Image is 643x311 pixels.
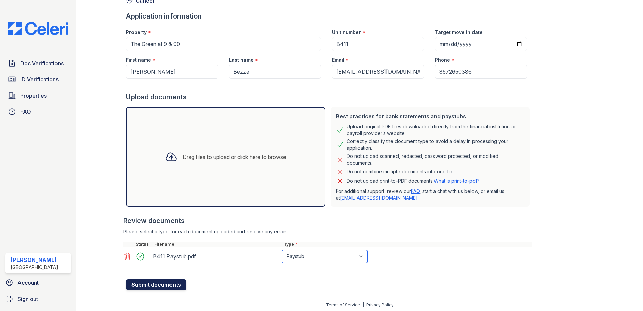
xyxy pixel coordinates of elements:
div: Filename [153,242,282,247]
div: Type [282,242,532,247]
label: Last name [229,57,254,63]
p: For additional support, review our , start a chat with us below, or email us at [336,188,524,201]
div: Please select a type for each document uploaded and resolve any errors. [123,228,532,235]
span: Account [17,279,39,287]
div: Review documents [123,216,532,226]
a: Doc Verifications [5,57,71,70]
div: Do not upload scanned, redacted, password protected, or modified documents. [347,153,524,166]
div: | [363,302,364,307]
div: Application information [126,11,532,21]
a: FAQ [5,105,71,118]
img: CE_Logo_Blue-a8612792a0a2168367f1c8372b55b34899dd931a85d93a1a3d3e32e68fde9ad4.png [3,22,74,35]
a: [EMAIL_ADDRESS][DOMAIN_NAME] [340,195,418,201]
a: Terms of Service [326,302,360,307]
a: Properties [5,89,71,102]
label: Phone [435,57,450,63]
div: Status [134,242,153,247]
span: Doc Verifications [20,59,64,67]
div: [PERSON_NAME] [11,256,58,264]
div: [GEOGRAPHIC_DATA] [11,264,58,271]
a: Privacy Policy [366,302,394,307]
p: Do not upload print-to-PDF documents. [347,178,480,184]
label: Property [126,29,147,36]
label: Unit number [332,29,361,36]
button: Submit documents [126,279,186,290]
a: ID Verifications [5,73,71,86]
div: Upload original PDF files downloaded directly from the financial institution or payroll provider’... [347,123,524,137]
label: Email [332,57,344,63]
label: Target move in date [435,29,483,36]
a: Sign out [3,292,74,306]
span: Sign out [17,295,38,303]
a: Account [3,276,74,289]
a: What is print-to-pdf? [434,178,480,184]
span: ID Verifications [20,75,59,83]
label: First name [126,57,151,63]
div: Upload documents [126,92,532,102]
span: Properties [20,92,47,100]
div: Correctly classify the document type to avoid a delay in processing your application. [347,138,524,151]
a: FAQ [411,188,420,194]
div: B411 Paystub.pdf [153,251,279,262]
div: Best practices for bank statements and paystubs [336,112,524,120]
span: FAQ [20,108,31,116]
div: Do not combine multiple documents into one file. [347,168,455,176]
div: Drag files to upload or click here to browse [183,153,286,161]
